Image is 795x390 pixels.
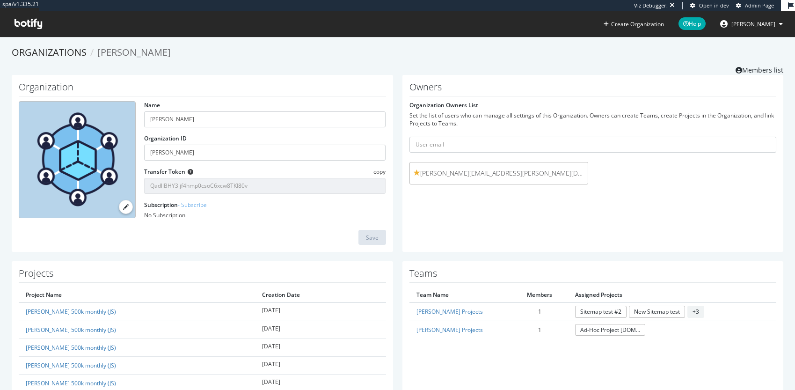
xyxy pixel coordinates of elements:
[687,306,704,317] span: + 3
[603,20,664,29] button: Create Organization
[690,2,729,9] a: Open in dev
[12,46,87,59] a: Organizations
[144,201,207,209] label: Subscription
[255,321,386,338] td: [DATE]
[511,287,568,302] th: Members
[736,2,774,9] a: Admin Page
[12,46,783,59] ol: breadcrumbs
[144,145,386,161] input: Organization ID
[255,302,386,321] td: [DATE]
[373,168,386,176] span: copy
[178,201,207,209] a: - Subscribe
[678,17,706,30] span: Help
[568,287,776,302] th: Assigned Projects
[19,268,386,283] h1: Projects
[511,302,568,321] td: 1
[713,16,790,31] button: [PERSON_NAME]
[358,230,386,245] button: Save
[409,287,511,302] th: Team Name
[409,111,777,127] div: Set the list of users who can manage all settings of this Organization. Owners can create Teams, ...
[255,356,386,374] td: [DATE]
[409,137,777,153] input: User email
[144,134,187,142] label: Organization ID
[19,287,255,302] th: Project Name
[144,168,185,176] label: Transfer Token
[144,211,386,219] div: No Subscription
[634,2,668,9] div: Viz Debugger:
[511,321,568,338] td: 1
[255,338,386,356] td: [DATE]
[575,306,627,317] a: Sitemap test #2
[575,324,645,336] a: Ad-Hoc Project [DOMAIN_NAME] [PERSON_NAME] [DATE]
[255,287,386,302] th: Creation Date
[731,20,775,28] span: cassidy
[19,82,386,96] h1: Organization
[26,361,116,369] a: [PERSON_NAME] 500k monthly (JS)
[629,306,685,317] a: New Sitemap test
[414,169,584,178] span: [PERSON_NAME][EMAIL_ADDRESS][PERSON_NAME][DOMAIN_NAME]
[416,308,483,316] a: [PERSON_NAME] Projects
[26,379,116,387] a: [PERSON_NAME] 500k monthly (JS)
[97,46,171,59] span: [PERSON_NAME]
[26,344,116,352] a: [PERSON_NAME] 500k monthly (JS)
[409,268,777,283] h1: Teams
[409,101,478,109] label: Organization Owners List
[366,234,379,242] div: Save
[699,2,729,9] span: Open in dev
[144,111,386,127] input: name
[26,326,116,334] a: [PERSON_NAME] 500k monthly (JS)
[745,2,774,9] span: Admin Page
[26,308,116,316] a: [PERSON_NAME] 500k monthly (JS)
[144,101,160,109] label: Name
[736,63,783,75] a: Members list
[409,82,777,96] h1: Owners
[416,326,483,334] a: [PERSON_NAME] Projects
